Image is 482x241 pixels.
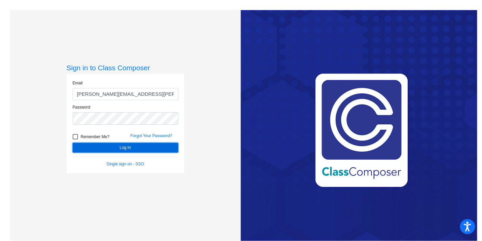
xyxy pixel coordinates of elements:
a: Forgot Your Password? [131,133,173,138]
label: Password [73,104,90,110]
h3: Sign in to Class Composer [67,64,184,72]
label: Email [73,80,83,86]
a: Single sign on - SSO [107,162,144,166]
button: Log In [73,143,178,153]
span: Remember Me? [81,133,110,141]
